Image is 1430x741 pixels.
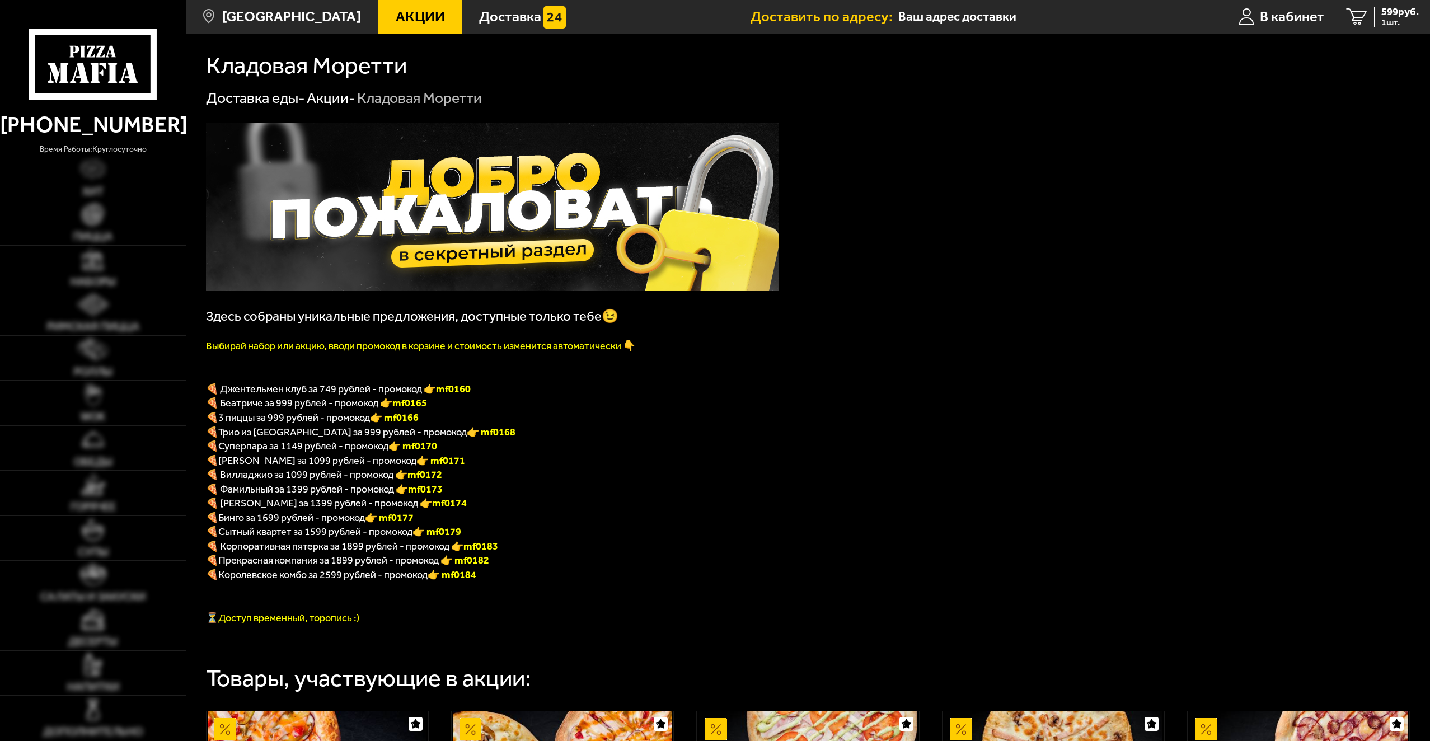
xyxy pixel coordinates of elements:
[206,89,305,107] a: Доставка еды-
[898,7,1184,27] span: Санкт-Петербург, проспект Пятилеток 5к2 , подъезд 1
[71,501,116,513] span: Горячее
[218,526,412,538] span: Сытный квартет за 1599 рублей - промокод
[543,6,566,29] img: 15daf4d41897b9f0e9f617042186c801.svg
[218,454,416,467] span: [PERSON_NAME] за 1099 рублей - промокод
[206,411,218,424] font: 🍕
[206,123,779,291] img: 1024x1024
[428,569,476,581] font: 👉 mf0184
[218,426,467,438] span: Трио из [GEOGRAPHIC_DATA] за 999 рублей - промокод
[71,276,116,288] span: Наборы
[214,718,236,740] img: Акционный
[463,540,498,552] b: mf0183
[1381,7,1419,17] span: 599 руб.
[416,454,465,467] b: 👉 mf0171
[206,383,471,395] span: 🍕 Джентельмен клуб за 749 рублей - промокод 👉
[206,454,218,467] b: 🍕
[206,54,407,78] h1: Кладовая Моретти
[218,440,388,452] span: Суперпара за 1149 рублей - промокод
[206,554,218,566] font: 🍕
[222,10,361,24] span: [GEOGRAPHIC_DATA]
[1381,18,1419,27] span: 1 шт.
[81,411,105,423] span: WOK
[307,89,355,107] a: Акции-
[467,426,515,438] font: 👉 mf0168
[206,612,359,624] span: ⏳Доступ временный, торопись :)
[206,540,498,552] span: 🍕 Корпоративная пятерка за 1899 рублей - промокод 👉
[705,718,727,740] img: Акционный
[206,512,218,524] b: 🍕
[436,383,471,395] b: mf0160
[47,321,139,332] span: Римская пицца
[206,526,218,538] b: 🍕
[460,718,482,740] img: Акционный
[218,554,440,566] span: Прекрасная компания за 1899 рублей - промокод
[206,397,427,409] span: 🍕 Беатриче за 999 рублей - промокод 👉
[206,468,442,481] span: 🍕 Вилладжио за 1099 рублей - промокод 👉
[74,367,112,378] span: Роллы
[206,426,218,438] font: 🍕
[432,497,467,509] b: mf0174
[408,483,443,495] b: mf0173
[68,636,118,648] span: Десерты
[388,440,437,452] font: 👉 mf0170
[898,7,1184,27] input: Ваш адрес доставки
[206,569,218,581] font: 🍕
[40,592,146,603] span: Салаты и закуски
[206,308,618,324] span: Здесь собраны уникальные предложения, доступные только тебе😉
[74,457,112,468] span: Обеды
[751,10,898,24] span: Доставить по адресу:
[206,497,467,509] span: 🍕 [PERSON_NAME] за 1399 рублей - промокод 👉
[407,468,442,481] b: mf0172
[370,411,419,424] font: 👉 mf0166
[396,10,445,24] span: Акции
[206,440,218,452] font: 🍕
[67,682,119,693] span: Напитки
[479,10,541,24] span: Доставка
[206,340,635,352] font: Выбирай набор или акцию, вводи промокод в корзине и стоимость изменится автоматически 👇
[82,186,104,198] span: Хит
[218,569,428,581] span: Королевское комбо за 2599 рублей - промокод
[365,512,414,524] b: 👉 mf0177
[78,547,109,558] span: Супы
[950,718,972,740] img: Акционный
[43,726,143,738] span: Дополнительно
[357,88,482,108] div: Кладовая Моретти
[1195,718,1217,740] img: Акционный
[206,667,531,691] div: Товары, участвующие в акции:
[206,483,443,495] span: 🍕 Фамильный за 1399 рублей - промокод 👉
[218,411,370,424] span: 3 пиццы за 999 рублей - промокод
[1260,10,1324,24] span: В кабинет
[392,397,427,409] b: mf0165
[412,526,461,538] b: 👉 mf0179
[73,231,112,242] span: Пицца
[218,512,365,524] span: Бинго за 1699 рублей - промокод
[440,554,489,566] font: 👉 mf0182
